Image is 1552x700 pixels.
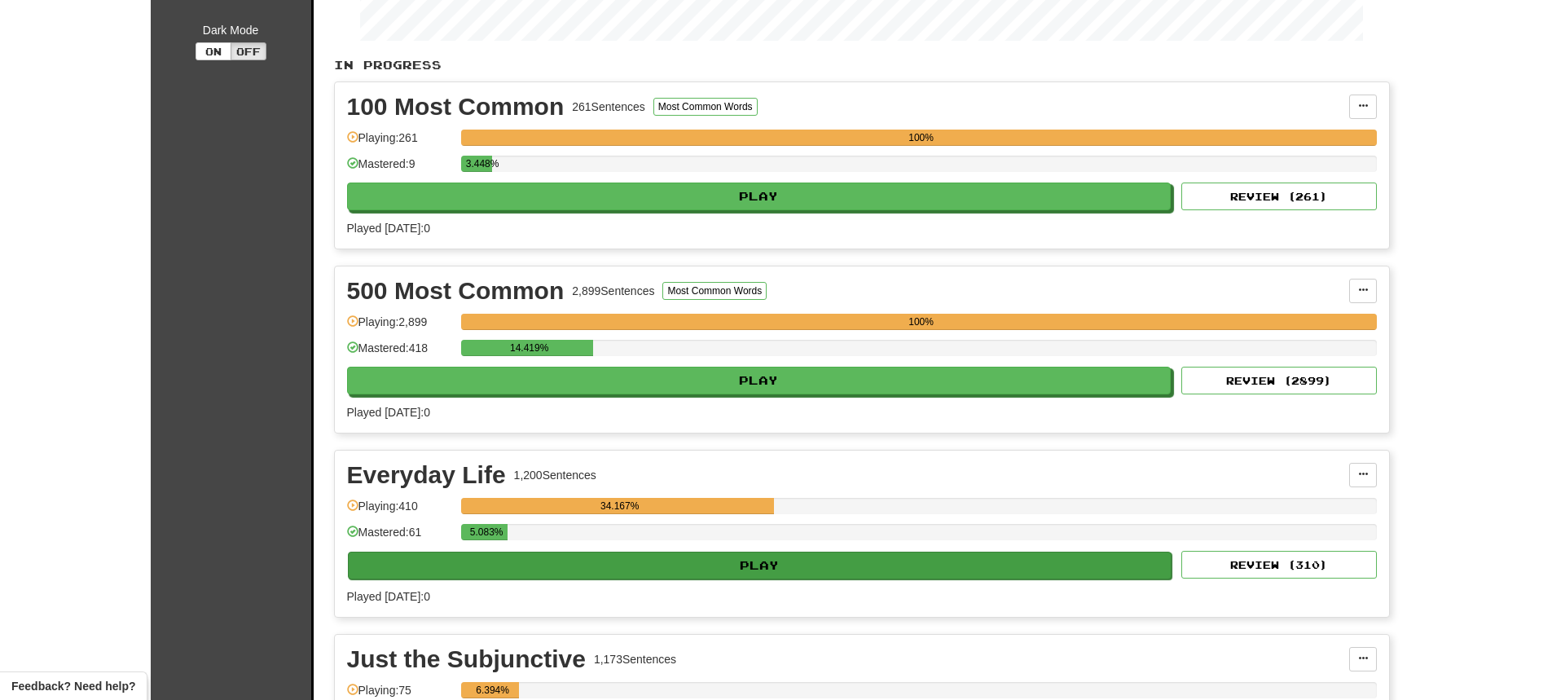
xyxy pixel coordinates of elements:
[1181,183,1377,210] button: Review (261)
[466,524,508,540] div: 5.083%
[347,463,506,487] div: Everyday Life
[347,156,453,183] div: Mastered: 9
[347,406,430,419] span: Played [DATE]: 0
[594,651,676,667] div: 1,173 Sentences
[347,340,453,367] div: Mastered: 418
[466,682,520,698] div: 6.394%
[347,590,430,603] span: Played [DATE]: 0
[348,552,1172,579] button: Play
[347,524,453,551] div: Mastered: 61
[1181,367,1377,394] button: Review (2899)
[466,130,1377,146] div: 100%
[572,99,645,115] div: 261 Sentences
[1181,551,1377,579] button: Review (310)
[163,22,299,38] div: Dark Mode
[196,42,231,60] button: On
[466,156,493,172] div: 3.448%
[572,283,654,299] div: 2,899 Sentences
[347,314,453,341] div: Playing: 2,899
[466,314,1377,330] div: 100%
[514,467,596,483] div: 1,200 Sentences
[347,222,430,235] span: Played [DATE]: 0
[347,647,586,671] div: Just the Subjunctive
[334,57,1390,73] p: In Progress
[662,282,767,300] button: Most Common Words
[653,98,758,116] button: Most Common Words
[347,498,453,525] div: Playing: 410
[347,279,565,303] div: 500 Most Common
[347,130,453,156] div: Playing: 261
[11,678,135,694] span: Open feedback widget
[347,367,1172,394] button: Play
[347,183,1172,210] button: Play
[466,498,774,514] div: 34.167%
[347,95,565,119] div: 100 Most Common
[466,340,593,356] div: 14.419%
[231,42,266,60] button: Off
